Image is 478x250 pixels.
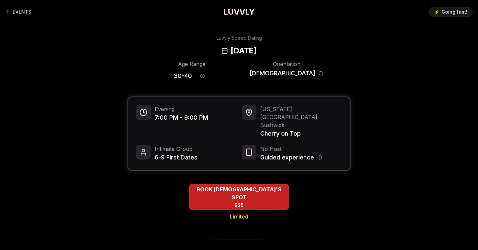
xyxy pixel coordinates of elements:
span: BOOK [DEMOGRAPHIC_DATA]'S SPOT [189,185,289,201]
span: Going fast! [441,9,467,15]
button: Host information [317,155,322,160]
span: 6-9 First Dates [155,153,198,162]
span: Cherry on Top [260,129,342,138]
button: Orientation information [319,71,323,76]
div: Age Range [155,60,228,68]
div: Orientation [250,60,323,68]
button: Age range information [195,69,210,83]
a: Back to events [5,5,31,19]
span: [DEMOGRAPHIC_DATA] [250,69,315,78]
span: Limited [230,213,248,220]
span: Intimate Group [155,145,198,153]
span: Guided experience [260,153,314,162]
span: $25 [234,202,244,209]
span: 7:00 PM - 9:00 PM [155,113,208,122]
button: BOOK QUEER WOMEN'S SPOT - Limited [189,184,289,210]
h2: [DATE] [231,45,257,56]
span: Evening [155,105,208,113]
span: ⚡️ [434,9,439,15]
span: No Host [260,145,322,153]
a: LUVVLY [223,7,255,17]
div: Luvvly Speed Dating [216,35,262,41]
span: 30 - 40 [174,71,192,81]
span: [US_STATE][GEOGRAPHIC_DATA] - Bushwick [260,105,342,129]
